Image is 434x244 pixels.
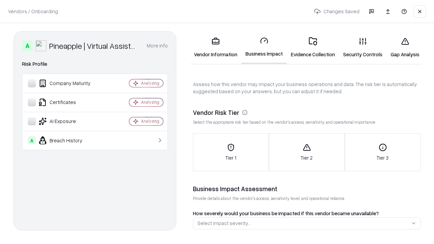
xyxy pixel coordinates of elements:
[36,40,46,51] img: Pineapple | Virtual Assistant Agency
[301,154,313,161] p: Tier 2
[193,210,379,216] label: How severely would your business be impacted if this vendor became unavailable?
[197,220,251,227] div: Select impact severity...
[193,81,421,95] p: Assess how this vendor may impact your business operations and data. The risk tier is automatical...
[28,136,109,144] div: Breach History
[28,136,36,144] div: A
[49,40,139,51] div: Pineapple | Virtual Assistant Agency
[387,32,423,63] a: Gap Analysis
[225,154,236,161] p: Tier 1
[193,108,421,117] div: Vendor Risk Tier
[339,32,387,63] a: Security Controls
[28,98,109,106] div: Certificates
[8,8,58,15] p: Vendors / Onboarding
[147,40,168,52] button: More info
[141,99,159,105] div: Analyzing
[287,32,339,63] a: Evidence Collection
[22,40,33,51] div: A
[141,80,159,86] div: Analyzing
[311,5,362,18] p: Changes Saved
[22,60,168,68] div: Risk Profile
[28,79,109,87] div: Company Maturity
[193,217,421,229] button: Select impact severity...
[141,118,159,124] div: Analyzing
[193,119,421,125] p: Select the appropriate risk tier based on the vendor's access, sensitivity, and operational impor...
[28,117,109,125] div: AI Exposure
[377,154,389,161] p: Tier 3
[193,196,421,201] p: Provide details about the vendor's access, sensitivity level, and operational reliance
[193,185,421,193] div: Business Impact Assessment
[241,31,287,64] a: Business Impact
[190,32,241,63] a: Vendor Information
